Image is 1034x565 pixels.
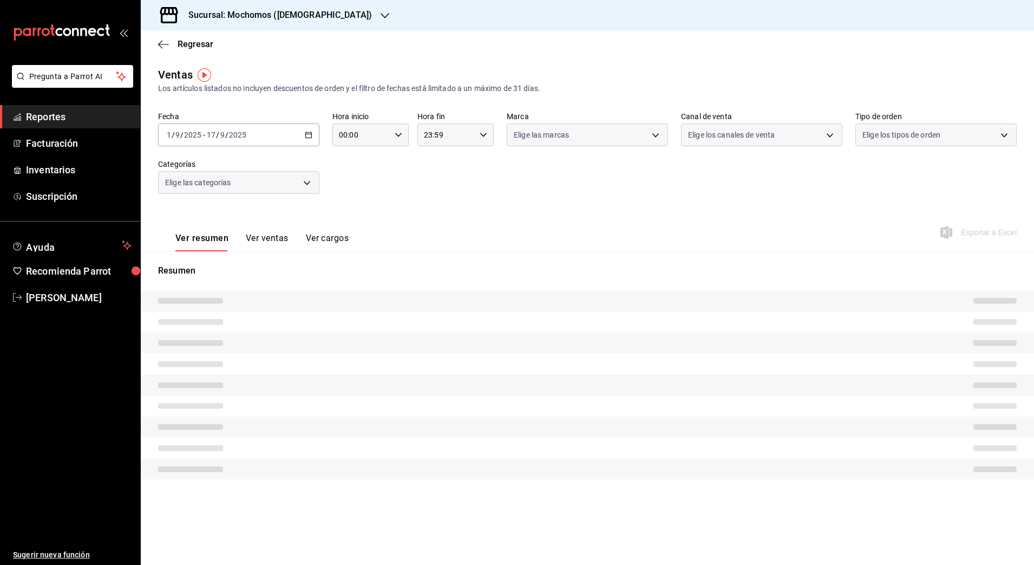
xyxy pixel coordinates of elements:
input: -- [220,131,225,139]
span: Ayuda [26,239,117,252]
label: Marca [507,113,668,120]
button: Ver resumen [175,233,228,251]
span: Elige los tipos de orden [862,129,940,140]
span: Sugerir nueva función [13,549,132,561]
button: Ver cargos [306,233,349,251]
input: ---- [228,131,247,139]
span: Suscripción [26,189,132,204]
p: Resumen [158,264,1017,277]
span: Pregunta a Parrot AI [29,71,116,82]
div: Ventas [158,67,193,83]
span: Inventarios [26,163,132,177]
h3: Sucursal: Mochomos ([DEMOGRAPHIC_DATA]) [180,9,372,22]
span: Recomienda Parrot [26,264,132,278]
label: Tipo de orden [855,113,1017,120]
span: - [203,131,205,139]
label: Fecha [158,113,319,120]
button: Regresar [158,39,213,49]
span: / [172,131,175,139]
label: Hora inicio [332,113,409,120]
label: Categorías [158,160,319,168]
span: Elige los canales de venta [688,129,775,140]
a: Pregunta a Parrot AI [8,79,133,90]
span: Elige las marcas [514,129,569,140]
span: Facturación [26,136,132,151]
img: Tooltip marker [198,68,211,82]
div: Los artículos listados no incluyen descuentos de orden y el filtro de fechas está limitado a un m... [158,83,1017,94]
span: Elige las categorías [165,177,231,188]
span: [PERSON_NAME] [26,290,132,305]
label: Hora fin [417,113,494,120]
button: open_drawer_menu [119,28,128,37]
div: navigation tabs [175,233,349,251]
input: -- [175,131,180,139]
span: Regresar [178,39,213,49]
label: Canal de venta [681,113,842,120]
button: Ver ventas [246,233,289,251]
button: Pregunta a Parrot AI [12,65,133,88]
span: / [180,131,184,139]
input: -- [166,131,172,139]
input: ---- [184,131,202,139]
input: -- [206,131,216,139]
span: Reportes [26,109,132,124]
span: / [216,131,219,139]
span: / [225,131,228,139]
